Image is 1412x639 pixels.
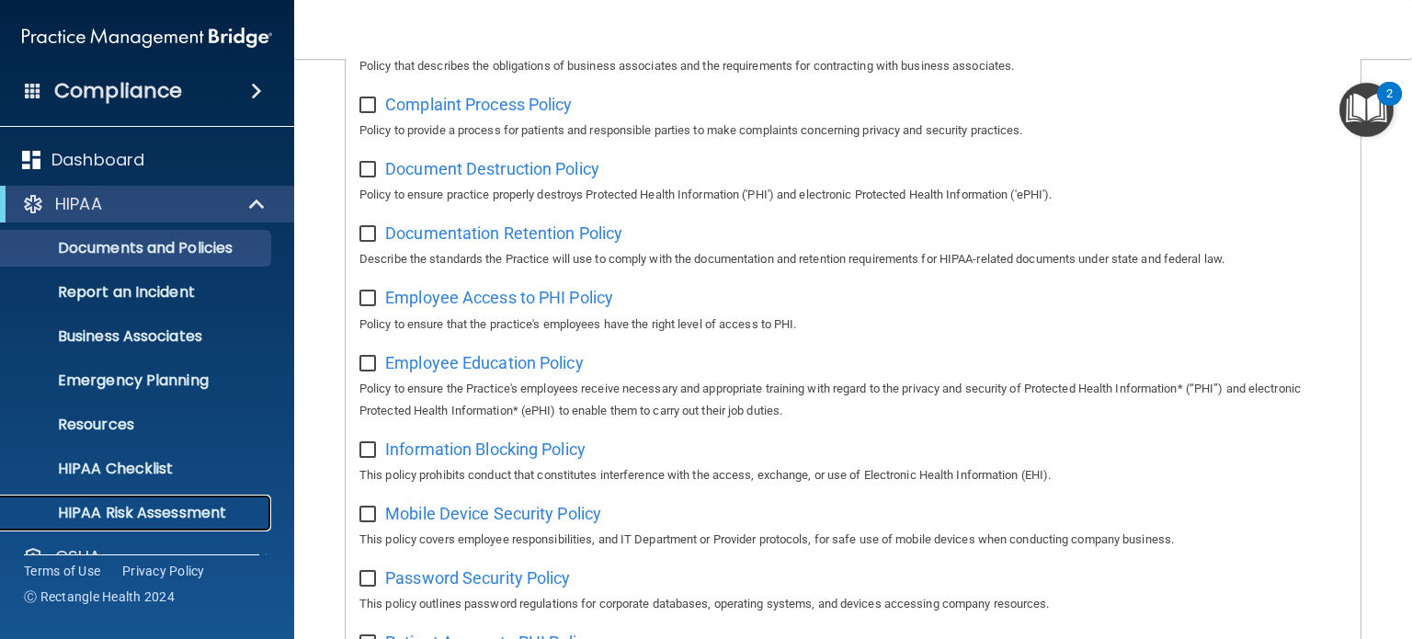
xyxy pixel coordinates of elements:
[359,248,1347,270] p: Describe the standards the Practice will use to comply with the documentation and retention requi...
[22,149,268,171] a: Dashboard
[385,568,570,588] span: Password Security Policy
[55,193,102,215] p: HIPAA
[385,288,613,307] span: Employee Access to PHI Policy
[12,371,263,390] p: Emergency Planning
[359,55,1347,77] p: Policy that describes the obligations of business associates and the requirements for contracting...
[1386,94,1393,118] div: 2
[385,159,599,178] span: Document Destruction Policy
[24,588,175,606] span: Ⓒ Rectangle Health 2024
[12,283,263,302] p: Report an Incident
[12,460,263,478] p: HIPAA Checklist
[22,193,267,215] a: HIPAA
[22,546,268,568] a: OSHA
[122,562,205,580] a: Privacy Policy
[55,546,101,568] p: OSHA
[359,464,1347,486] p: This policy prohibits conduct that constitutes interference with the access, exchange, or use of ...
[12,327,263,346] p: Business Associates
[359,184,1347,206] p: Policy to ensure practice properly destroys Protected Health Information ('PHI') and electronic P...
[12,504,263,522] p: HIPAA Risk Assessment
[1339,83,1394,137] button: Open Resource Center, 2 new notifications
[385,95,572,114] span: Complaint Process Policy
[359,593,1347,615] p: This policy outlines password regulations for corporate databases, operating systems, and devices...
[24,562,100,580] a: Terms of Use
[359,529,1347,551] p: This policy covers employee responsibilities, and IT Department or Provider protocols, for safe u...
[51,149,144,171] p: Dashboard
[385,223,622,243] span: Documentation Retention Policy
[12,416,263,434] p: Resources
[359,314,1347,336] p: Policy to ensure that the practice's employees have the right level of access to PHI.
[12,239,263,257] p: Documents and Policies
[385,439,586,459] span: Information Blocking Policy
[54,78,182,104] h4: Compliance
[359,378,1347,422] p: Policy to ensure the Practice's employees receive necessary and appropriate training with regard ...
[385,353,584,372] span: Employee Education Policy
[359,120,1347,142] p: Policy to provide a process for patients and responsible parties to make complaints concerning pr...
[22,19,272,56] img: PMB logo
[385,504,601,523] span: Mobile Device Security Policy
[22,151,40,169] img: dashboard.aa5b2476.svg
